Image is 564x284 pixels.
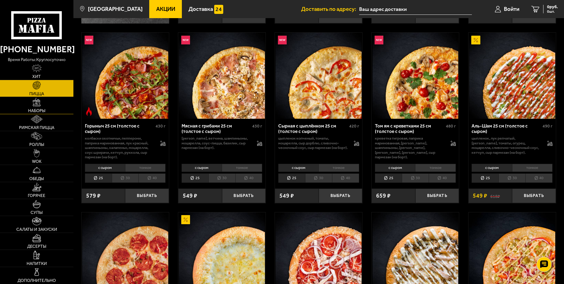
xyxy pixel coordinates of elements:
[305,173,332,183] li: 30
[181,36,190,44] img: Новинка
[82,33,169,119] a: НовинкаОстрое блюдоГорыныч 25 см (толстое с сыром)
[446,124,456,129] span: 480 г
[547,10,558,13] span: 0 шт.
[372,33,459,119] img: Том ям с креветками 25 см (толстое с сыром)
[278,136,348,150] p: цыпленок копченый, томаты, моцарелла, сыр дорблю, сливочно-чесночный соус, сыр пармезан (на борт).
[29,143,44,147] span: Роллы
[125,189,169,203] button: Выбрать
[222,164,262,172] li: тонкое
[278,173,305,183] li: 25
[376,13,391,19] span: 499 ₽
[512,164,553,172] li: тонкое
[85,36,93,44] img: Новинка
[16,228,57,232] span: Салаты и закуски
[429,173,456,183] li: 40
[375,36,383,44] img: Новинка
[85,164,125,172] li: с сыром
[29,92,44,96] span: Пицца
[276,33,362,119] img: Сырная с цыплёнком 25 см (толстое с сыром)
[332,173,359,183] li: 40
[415,189,459,203] button: Выбрать
[181,215,190,224] img: Акционный
[82,33,168,119] img: Горыныч 25 см (толстое с сыром)
[490,13,500,19] s: 799 ₽
[28,194,45,198] span: Горячее
[27,262,47,266] span: Напитки
[525,173,553,183] li: 40
[375,164,415,172] li: с сыром
[415,164,456,172] li: тонкое
[375,136,444,160] p: креветка тигровая, паприка маринованная, [PERSON_NAME], шампиньоны, [PERSON_NAME], [PERSON_NAME],...
[125,164,166,172] li: тонкое
[278,36,287,44] img: Новинка
[18,279,56,283] span: Дополнительно
[469,33,555,119] img: Аль-Шам 25 см (толстое с сыром)
[279,193,294,198] span: 549 ₽
[498,173,525,183] li: 30
[252,124,262,129] span: 430 г
[543,124,553,129] span: 490 г
[189,6,213,12] span: Доставка
[275,33,362,119] a: НовинкаСырная с цыплёнком 25 см (толстое с сыром)
[32,75,41,79] span: Хит
[182,123,251,134] div: Мясная с грибами 25 см (толстое с сыром)
[85,107,93,116] img: Острое блюдо
[182,136,251,150] p: [PERSON_NAME], ветчина, шампиньоны, моцарелла, соус-пицца, базилик, сыр пармезан (на борт).
[472,136,541,155] p: цыпленок, лук репчатый, [PERSON_NAME], томаты, огурец, моцарелла, сливочно-чесночный соус, кетчуп...
[473,13,487,19] span: 699 ₽
[182,164,222,172] li: с сыром
[402,173,429,183] li: 30
[86,193,101,198] span: 579 ₽
[32,160,41,164] span: WOK
[278,123,348,134] div: Сырная с цыплёнком 25 см (толстое с сыром)
[222,189,266,203] button: Выбрать
[85,173,112,183] li: 25
[183,13,197,19] span: 639 ₽
[278,164,318,172] li: с сыром
[376,193,391,198] span: 659 ₽
[214,5,223,14] img: 15daf4d41897b9f0e9f617042186c801.svg
[85,136,154,160] p: колбаски Охотничьи, пепперони, паприка маринованная, лук красный, шампиньоны, халапеньо, моцарелл...
[88,6,143,12] span: [GEOGRAPHIC_DATA]
[472,123,541,134] div: Аль-Шам 25 см (толстое с сыром)
[208,173,235,183] li: 30
[183,193,197,198] span: 549 ₽
[279,13,294,19] span: 579 ₽
[375,173,402,183] li: 25
[372,33,459,119] a: НовинкаТом ям с креветками 25 см (толстое с сыром)
[235,173,263,183] li: 40
[156,6,175,12] span: Акции
[28,109,45,113] span: Наборы
[504,6,519,12] span: Войти
[27,244,46,249] span: Десерты
[182,173,208,183] li: 25
[19,126,54,130] span: Римская пицца
[31,211,43,215] span: Супы
[138,173,166,183] li: 40
[301,6,359,12] span: Доставить по адресу:
[349,124,359,129] span: 420 г
[29,177,44,181] span: Обеды
[319,189,363,203] button: Выбрать
[179,33,265,119] img: Мясная с грибами 25 см (толстое с сыром)
[112,173,139,183] li: 30
[512,189,556,203] button: Выбрать
[472,173,498,183] li: 25
[318,164,359,172] li: тонкое
[490,193,500,198] s: 618 ₽
[178,33,266,119] a: НовинкаМясная с грибами 25 см (толстое с сыром)
[85,123,154,134] div: Горыныч 25 см (толстое с сыром)
[471,36,480,44] img: Акционный
[473,193,487,198] span: 549 ₽
[469,33,556,119] a: АкционныйАль-Шам 25 см (толстое с сыром)
[547,5,558,9] span: 0 руб.
[375,123,444,134] div: Том ям с креветками 25 см (толстое с сыром)
[472,164,512,172] li: с сыром
[156,124,166,129] span: 430 г
[359,4,472,15] input: Ваш адрес доставки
